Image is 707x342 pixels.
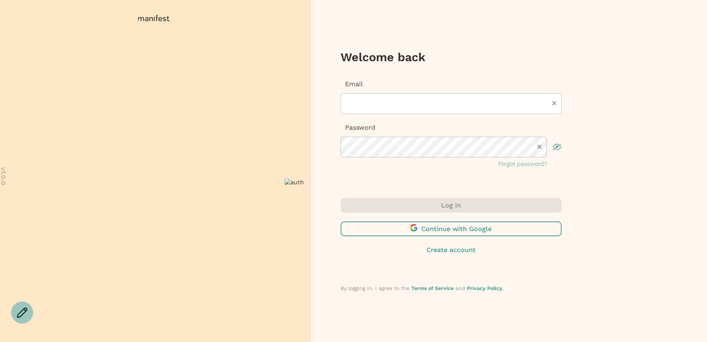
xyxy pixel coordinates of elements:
[341,79,562,89] p: Email
[498,160,547,168] button: Forgot password?
[411,285,454,291] a: Terms of Service
[341,245,562,255] button: Create account
[341,221,562,236] button: Continue with Google
[341,123,562,132] p: Password
[467,285,503,291] a: Privacy Policy.
[285,179,304,186] img: auth
[341,285,503,291] span: By logging in, I agree to the and
[341,50,562,64] h3: Welcome back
